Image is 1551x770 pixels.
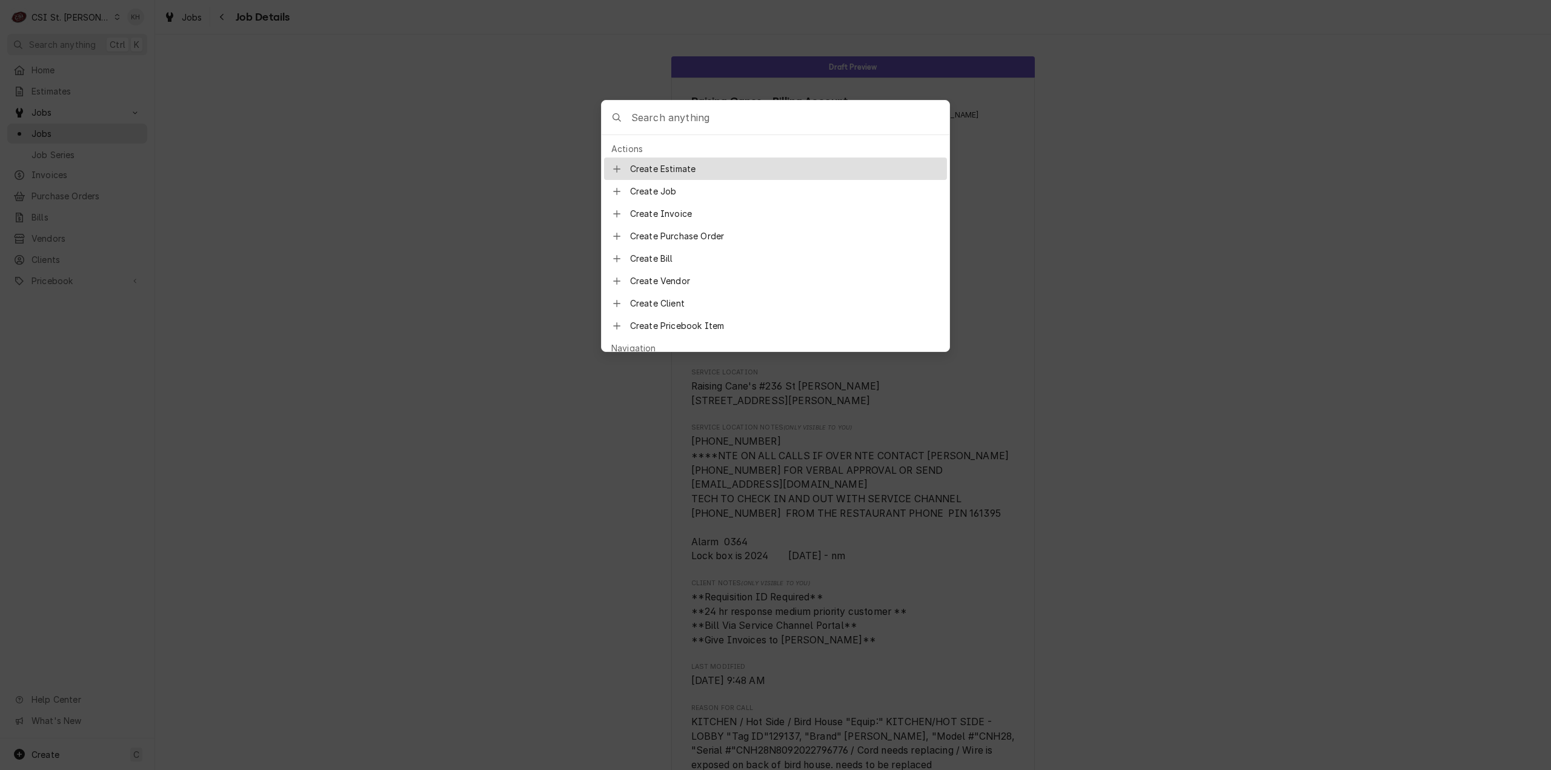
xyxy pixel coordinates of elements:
[630,297,940,310] span: Create Client
[604,140,947,536] div: Suggestions
[630,185,940,197] span: Create Job
[630,162,940,175] span: Create Estimate
[630,230,940,242] span: Create Purchase Order
[630,319,940,332] span: Create Pricebook Item
[604,339,947,357] div: Navigation
[630,252,940,265] span: Create Bill
[604,140,947,158] div: Actions
[630,274,940,287] span: Create Vendor
[601,100,950,352] div: Global Command Menu
[630,207,940,220] span: Create Invoice
[631,101,949,134] input: Search anything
